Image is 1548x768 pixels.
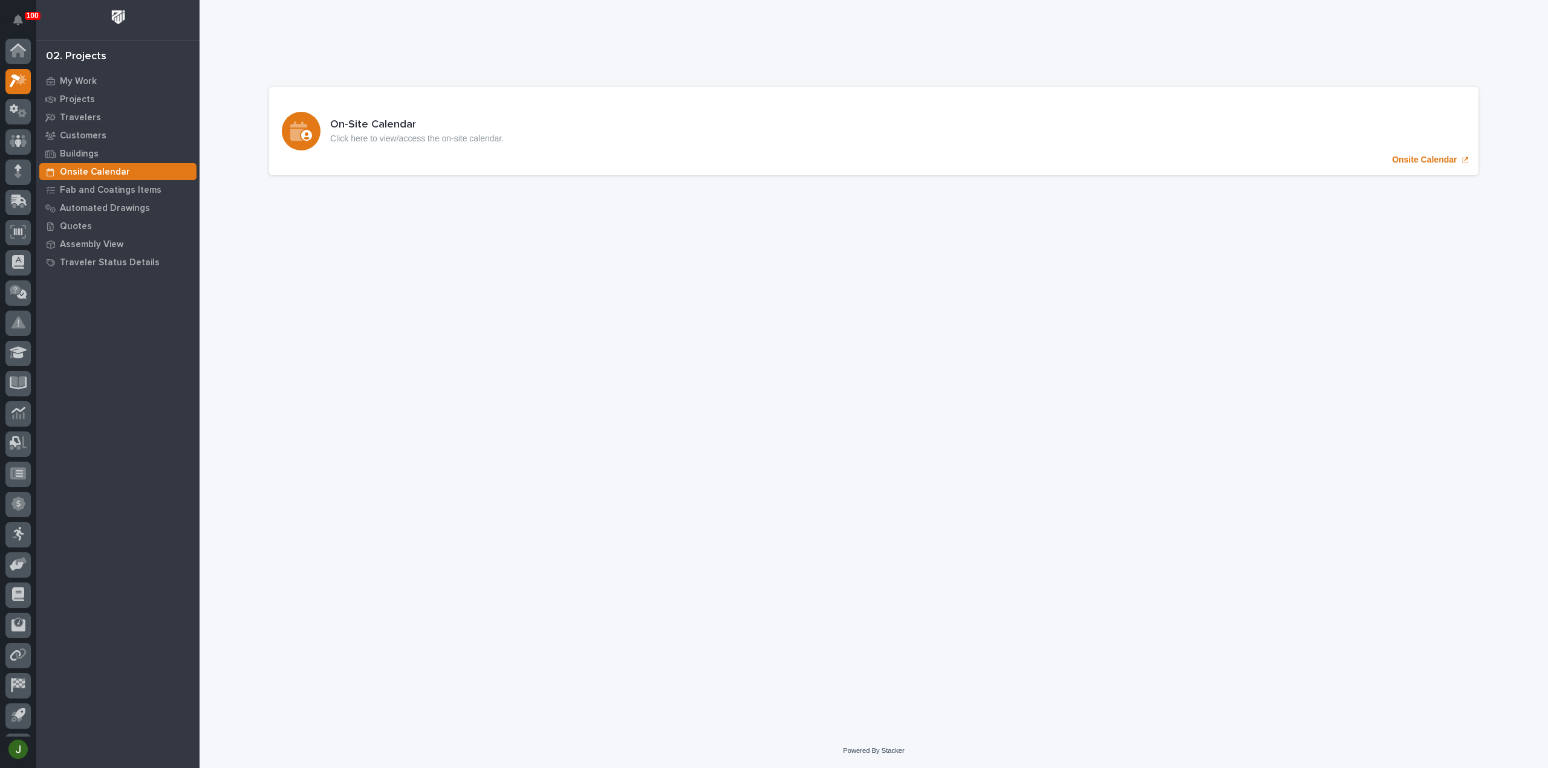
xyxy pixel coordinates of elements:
a: Onsite Calendar [36,163,200,181]
p: Travelers [60,112,101,123]
p: Customers [60,131,106,141]
p: Traveler Status Details [60,257,160,268]
button: Notifications [5,7,31,33]
p: Buildings [60,149,99,160]
a: Assembly View [36,235,200,253]
a: Onsite Calendar [269,87,1478,175]
h3: On-Site Calendar [330,118,504,132]
p: 100 [27,11,39,20]
p: Quotes [60,221,92,232]
p: Assembly View [60,239,123,250]
div: Notifications100 [15,15,31,34]
a: Traveler Status Details [36,253,200,271]
p: Onsite Calendar [60,167,130,178]
p: Onsite Calendar [1392,155,1457,165]
a: Quotes [36,217,200,235]
a: Buildings [36,144,200,163]
a: Powered By Stacker [843,747,904,754]
a: Projects [36,90,200,108]
p: Fab and Coatings Items [60,185,161,196]
p: Projects [60,94,95,105]
p: Click here to view/access the on-site calendar. [330,134,504,144]
p: Automated Drawings [60,203,150,214]
img: Workspace Logo [107,6,129,28]
a: Fab and Coatings Items [36,181,200,199]
div: 02. Projects [46,50,106,63]
a: Travelers [36,108,200,126]
a: Customers [36,126,200,144]
a: My Work [36,72,200,90]
p: My Work [60,76,97,87]
button: users-avatar [5,737,31,762]
a: Automated Drawings [36,199,200,217]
